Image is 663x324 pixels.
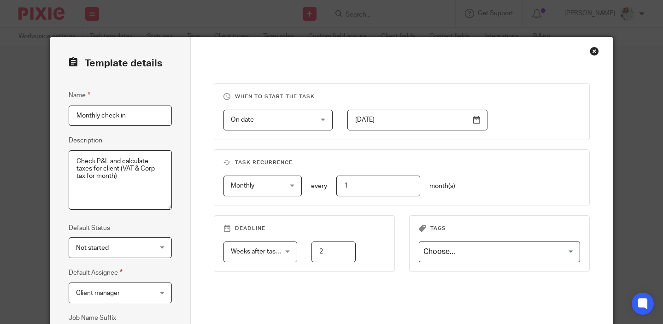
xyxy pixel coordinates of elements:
textarea: Check P&L and calculate taxes for client (VAT & Corp tax for month) [69,150,172,210]
h2: Template details [69,56,162,71]
h3: When to start the task [223,93,580,100]
input: Search for option [420,244,575,260]
div: Search for option [419,242,580,262]
h3: Task recurrence [223,159,580,166]
span: Monthly [231,183,254,189]
span: Client manager [76,290,120,296]
label: Default Assignee [69,267,123,278]
label: Default Status [69,224,110,233]
p: every [311,182,327,191]
label: Job Name Suffix [69,313,116,323]
h3: Deadline [223,225,385,232]
div: Close this dialog window [590,47,599,56]
span: Not started [76,245,109,251]
span: On date [231,117,254,123]
label: Description [69,136,102,145]
label: Name [69,90,90,100]
span: month(s) [429,183,455,189]
span: Weeks after task starts [231,248,297,255]
h3: Tags [419,225,580,232]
